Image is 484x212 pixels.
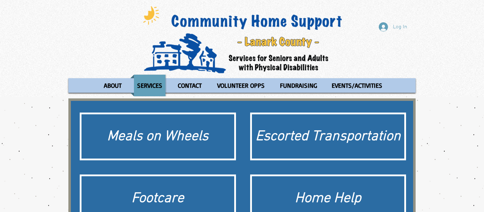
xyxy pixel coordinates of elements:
p: VOLUNTEER OPPS [214,75,268,96]
p: ABOUT [101,75,125,96]
a: Meals on Wheels [80,113,236,160]
div: Escorted Transportation [255,127,401,147]
a: FUNDRAISING [273,75,323,96]
a: VOLUNTEER OPPS [210,75,271,96]
p: EVENTS/ACTIVITIES [328,75,385,96]
a: EVENTS/ACTIVITIES [325,75,389,96]
nav: Site [68,75,416,96]
a: CONTACT [171,75,209,96]
div: Meals on Wheels [85,127,231,147]
p: CONTACT [175,75,205,96]
a: SERVICES [130,75,169,96]
button: Log In [374,20,412,34]
a: ABOUT [97,75,129,96]
div: Footcare [85,189,231,208]
p: FUNDRAISING [277,75,320,96]
p: SERVICES [134,75,165,96]
a: Escorted Transportation [250,113,406,160]
div: Home Help [255,189,401,208]
span: Log In [390,23,410,31]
